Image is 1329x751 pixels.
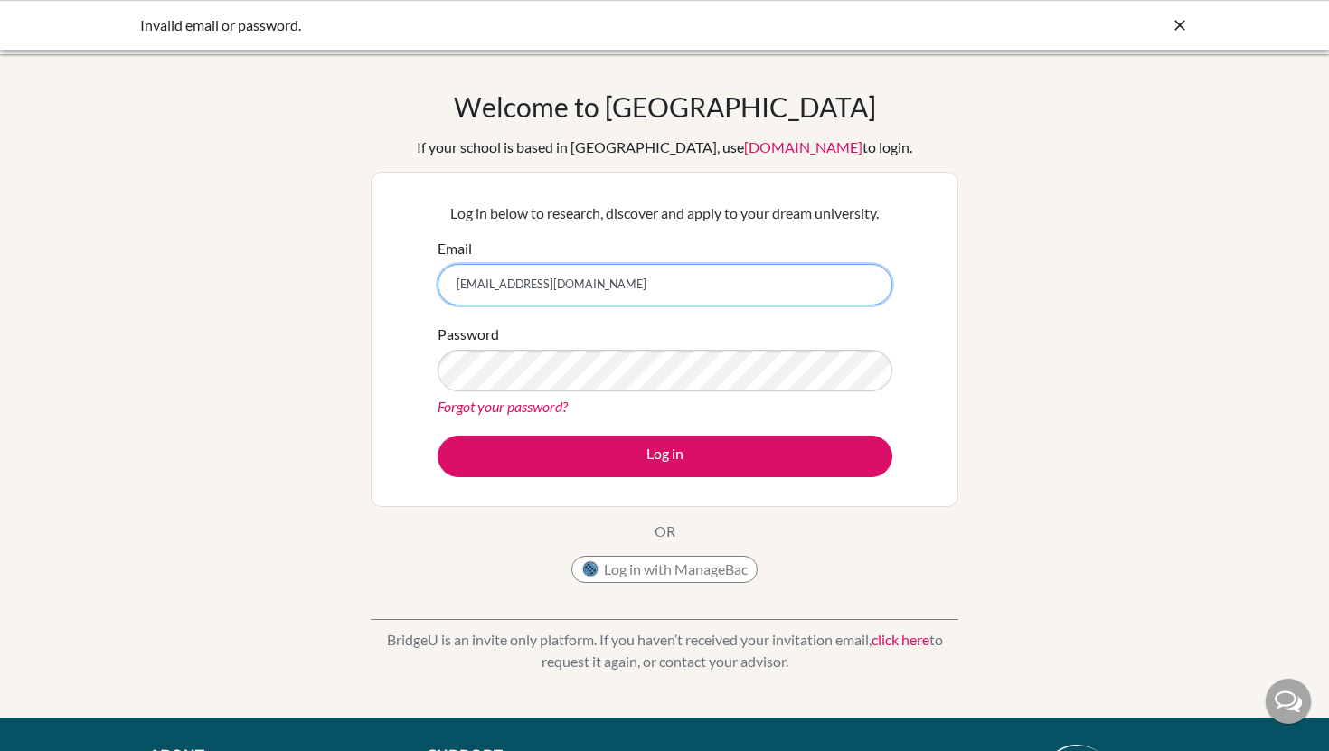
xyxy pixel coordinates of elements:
[417,136,912,158] div: If your school is based in [GEOGRAPHIC_DATA], use to login.
[655,521,675,542] p: OR
[438,436,892,477] button: Log in
[744,138,862,155] a: [DOMAIN_NAME]
[454,90,876,123] h1: Welcome to [GEOGRAPHIC_DATA]
[371,629,958,672] p: BridgeU is an invite only platform. If you haven’t received your invitation email, to request it ...
[571,556,758,583] button: Log in with ManageBac
[438,238,472,259] label: Email
[39,13,107,29] span: Помощь
[438,202,892,224] p: Log in below to research, discover and apply to your dream university.
[438,398,568,415] a: Forgot your password?
[872,631,929,648] a: click here
[438,324,499,345] label: Password
[140,14,918,36] div: Invalid email or password.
